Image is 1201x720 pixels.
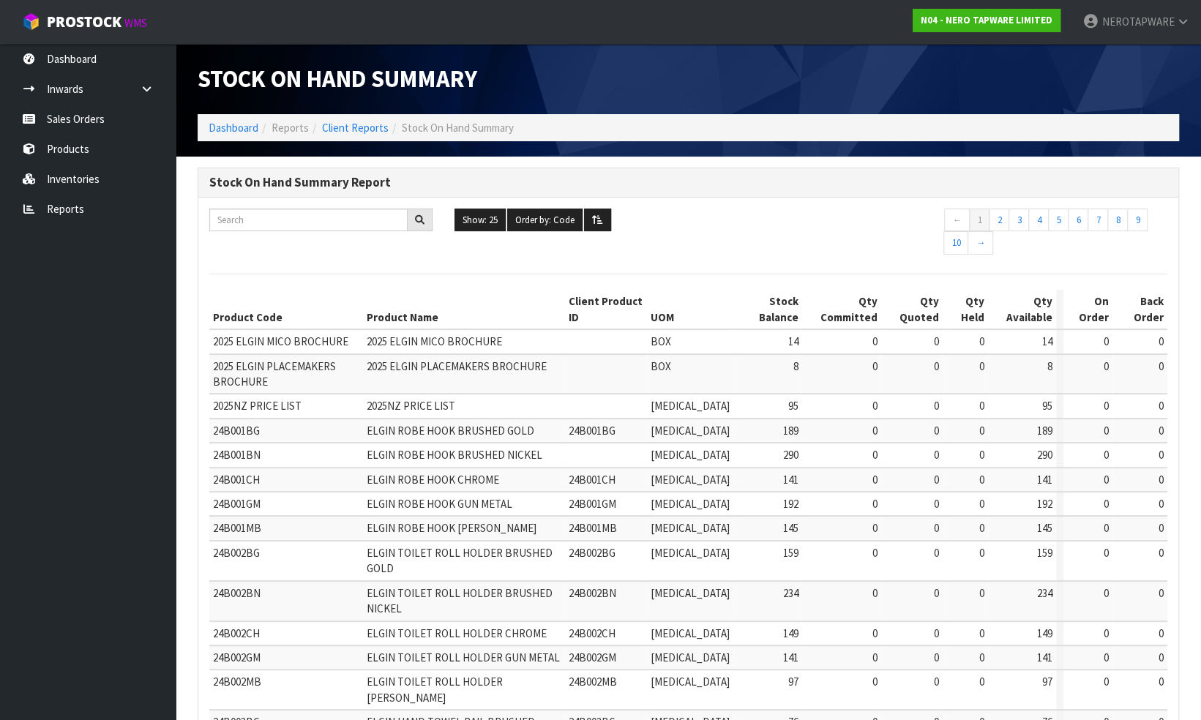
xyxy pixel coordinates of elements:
[1037,626,1052,640] span: 149
[969,209,989,232] a: 1
[1037,586,1052,600] span: 234
[872,399,877,413] span: 0
[651,626,730,640] span: [MEDICAL_DATA]
[322,121,389,135] a: Client Reports
[1104,359,1109,373] span: 0
[569,586,616,600] span: 24B002BN
[934,424,939,438] span: 0
[872,626,877,640] span: 0
[1104,586,1109,600] span: 0
[363,290,565,329] th: Product Name
[1037,650,1052,664] span: 141
[1037,424,1052,438] span: 189
[787,399,798,413] span: 95
[1104,546,1109,560] span: 0
[968,231,993,255] a: →
[22,12,40,31] img: cube-alt.png
[782,626,798,640] span: 149
[1159,334,1164,348] span: 0
[872,521,877,535] span: 0
[209,121,258,135] a: Dashboard
[651,546,730,560] span: [MEDICAL_DATA]
[1159,424,1164,438] span: 0
[1159,359,1164,373] span: 0
[651,586,730,600] span: [MEDICAL_DATA]
[651,448,730,462] span: [MEDICAL_DATA]
[367,399,455,413] span: 2025NZ PRICE LIST
[1028,209,1049,232] a: 4
[1037,473,1052,487] span: 141
[801,290,880,329] th: Qty Committed
[1104,473,1109,487] span: 0
[979,521,984,535] span: 0
[782,546,798,560] span: 159
[651,473,730,487] span: [MEDICAL_DATA]
[1101,15,1174,29] span: NEROTAPWARE
[651,334,671,348] span: BOX
[979,448,984,462] span: 0
[651,521,730,535] span: [MEDICAL_DATA]
[272,121,309,135] span: Reports
[209,209,408,231] input: Search
[651,650,730,664] span: [MEDICAL_DATA]
[782,650,798,664] span: 141
[979,334,984,348] span: 0
[943,290,988,329] th: Qty Held
[1047,359,1052,373] span: 8
[1088,209,1108,232] a: 7
[934,521,939,535] span: 0
[213,473,260,487] span: 24B001CH
[569,675,617,689] span: 24B002MB
[1104,497,1109,511] span: 0
[367,334,502,348] span: 2025 ELGIN MICO BROCHURE
[647,290,733,329] th: UOM
[209,176,1167,190] h3: Stock On Hand Summary Report
[1104,521,1109,535] span: 0
[872,675,877,689] span: 0
[782,521,798,535] span: 145
[213,399,302,413] span: 2025NZ PRICE LIST
[1107,209,1128,232] a: 8
[793,359,798,373] span: 8
[921,14,1052,26] strong: N04 - NERO TAPWARE LIMITED
[367,626,547,640] span: ELGIN TOILET ROLL HOLDER CHROME
[1112,290,1167,329] th: Back Order
[979,626,984,640] span: 0
[213,626,260,640] span: 24B002CH
[569,546,616,560] span: 24B002BG
[651,399,730,413] span: [MEDICAL_DATA]
[872,424,877,438] span: 0
[1042,334,1052,348] span: 14
[1159,473,1164,487] span: 0
[934,626,939,640] span: 0
[367,473,499,487] span: ELGIN ROBE HOOK CHROME
[1042,399,1052,413] span: 95
[367,359,547,373] span: 2025 ELGIN PLACEMAKERS BROCHURE
[872,334,877,348] span: 0
[507,209,583,232] button: Order by: Code
[934,546,939,560] span: 0
[213,546,260,560] span: 24B002BG
[1037,497,1052,511] span: 192
[979,424,984,438] span: 0
[934,675,939,689] span: 0
[1159,675,1164,689] span: 0
[213,675,261,689] span: 24B002MB
[569,424,616,438] span: 24B001BG
[367,675,503,704] span: ELGIN TOILET ROLL HOLDER [PERSON_NAME]
[1104,334,1109,348] span: 0
[979,399,984,413] span: 0
[782,448,798,462] span: 290
[872,546,877,560] span: 0
[782,497,798,511] span: 192
[651,497,730,511] span: [MEDICAL_DATA]
[367,448,542,462] span: ELGIN ROBE HOOK BRUSHED NICKEL
[934,448,939,462] span: 0
[1127,209,1148,232] a: 9
[872,359,877,373] span: 0
[979,546,984,560] span: 0
[1042,675,1052,689] span: 97
[198,64,477,94] span: Stock On Hand Summary
[979,586,984,600] span: 0
[1104,626,1109,640] span: 0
